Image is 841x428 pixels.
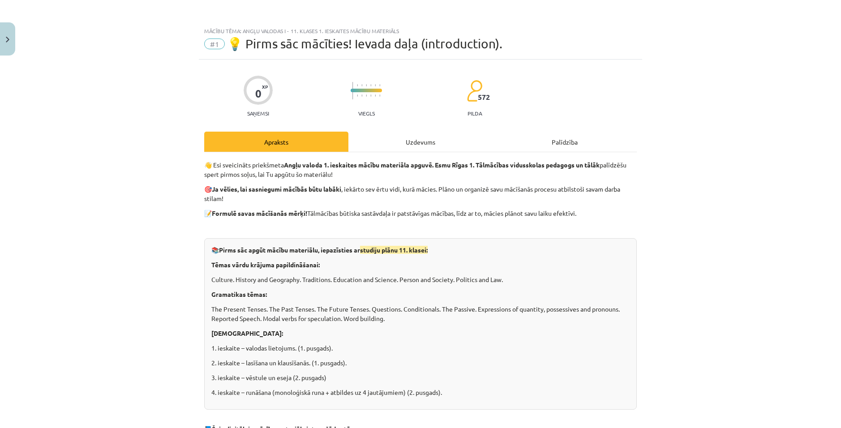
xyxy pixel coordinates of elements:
strong: Tēmas vārdu krājuma papildināšanai: [211,261,320,269]
p: pilda [468,110,482,116]
span: XP [262,84,268,89]
p: Viegls [358,110,375,116]
span: #1 [204,39,225,49]
strong: Pirms sāc apgūt mācību materiālu, iepazīsties ar [219,246,428,254]
strong: [DEMOGRAPHIC_DATA]: [211,329,283,337]
span: studiju plānu 11. klasei: [360,246,428,254]
p: 🎯 , iekārto sev ērtu vidi, kurā mācies. Plāno un organizē savu mācīšanās procesu atbilstoši savam... [204,184,637,203]
img: icon-close-lesson-0947bae3869378f0d4975bcd49f059093ad1ed9edebbc8119c70593378902aed.svg [6,37,9,43]
img: icon-short-line-57e1e144782c952c97e751825c79c345078a6d821885a25fce030b3d8c18986b.svg [357,84,358,86]
p: 1. ieskaite – valodas lietojums. (1. pusgads). [211,343,630,353]
strong: Angļu valoda 1. ieskaites mācību materiāla apguvē. Esmu Rīgas 1. Tālmācības vidusskolas pedagogs ... [284,161,600,169]
p: Culture. History and Geography. Traditions. Education and Science. Person and Society. Politics a... [211,275,630,284]
div: Palīdzība [493,132,637,152]
img: icon-short-line-57e1e144782c952c97e751825c79c345078a6d821885a25fce030b3d8c18986b.svg [357,94,358,97]
div: Uzdevums [348,132,493,152]
div: 0 [255,87,262,100]
p: 4. ieskaite – runāšana (monoloģiskā runa + atbildes uz 4 jautājumiem) (2. pusgads). [211,388,630,397]
span: 572 [478,93,490,101]
span: 💡 Pirms sāc mācīties! Ievada daļa (introduction). [227,36,502,51]
strong: Gramatikas tēmas: [211,290,267,298]
p: 3. ieskaite – vēstule un eseja (2. pusgads) [211,373,630,382]
p: 📝 Tālmācības būtiska sastāvdaļa ir patstāvīgas mācības, līdz ar to, mācies plānot savu laiku efek... [204,209,637,218]
div: Apraksts [204,132,348,152]
img: students-c634bb4e5e11cddfef0936a35e636f08e4e9abd3cc4e673bd6f9a4125e45ecb1.svg [467,80,482,102]
strong: Formulē savas mācīšanās mērķi! [212,209,307,217]
strong: Ja vēlies, lai sasniegumi mācībās būtu labāki [212,185,341,193]
p: The Present Tenses. The Past Tenses. The Future Tenses. Questions. Conditionals. The Passive. Exp... [211,304,630,323]
img: icon-short-line-57e1e144782c952c97e751825c79c345078a6d821885a25fce030b3d8c18986b.svg [375,84,376,86]
img: icon-short-line-57e1e144782c952c97e751825c79c345078a6d821885a25fce030b3d8c18986b.svg [366,94,367,97]
img: icon-short-line-57e1e144782c952c97e751825c79c345078a6d821885a25fce030b3d8c18986b.svg [375,94,376,97]
p: 📚 [211,245,630,255]
p: 👋 Esi sveicināts priekšmeta palīdzēšu spert pirmos soļus, lai Tu apgūtu šo materiālu! [204,160,637,179]
div: Mācību tēma: Angļu valodas i - 11. klases 1. ieskaites mācību materiāls [204,28,637,34]
img: icon-short-line-57e1e144782c952c97e751825c79c345078a6d821885a25fce030b3d8c18986b.svg [379,94,380,97]
img: icon-short-line-57e1e144782c952c97e751825c79c345078a6d821885a25fce030b3d8c18986b.svg [366,84,367,86]
p: 2. ieskaite – lasīšana un klausīšanās. (1. pusgads). [211,358,630,368]
img: icon-short-line-57e1e144782c952c97e751825c79c345078a6d821885a25fce030b3d8c18986b.svg [379,84,380,86]
p: Saņemsi [244,110,273,116]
